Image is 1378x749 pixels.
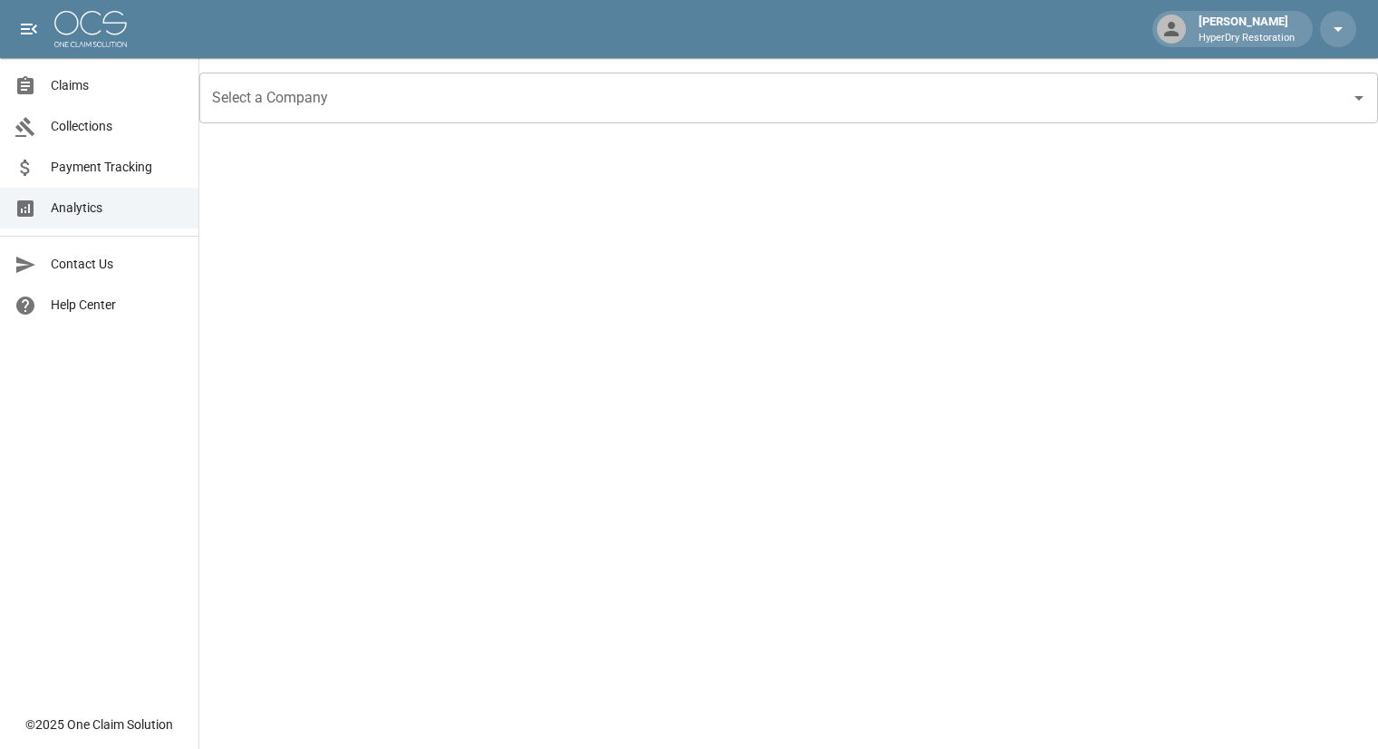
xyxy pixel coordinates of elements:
p: HyperDry Restoration [1199,31,1295,46]
button: Open [1346,85,1372,111]
div: © 2025 One Claim Solution [25,715,173,734]
span: Claims [51,76,184,95]
span: Payment Tracking [51,158,184,177]
span: Collections [51,117,184,136]
span: Help Center [51,296,184,315]
span: Analytics [51,199,184,218]
div: [PERSON_NAME] [1191,13,1302,45]
img: ocs-logo-white-transparent.png [54,11,127,47]
span: Contact Us [51,255,184,274]
button: open drawer [11,11,47,47]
